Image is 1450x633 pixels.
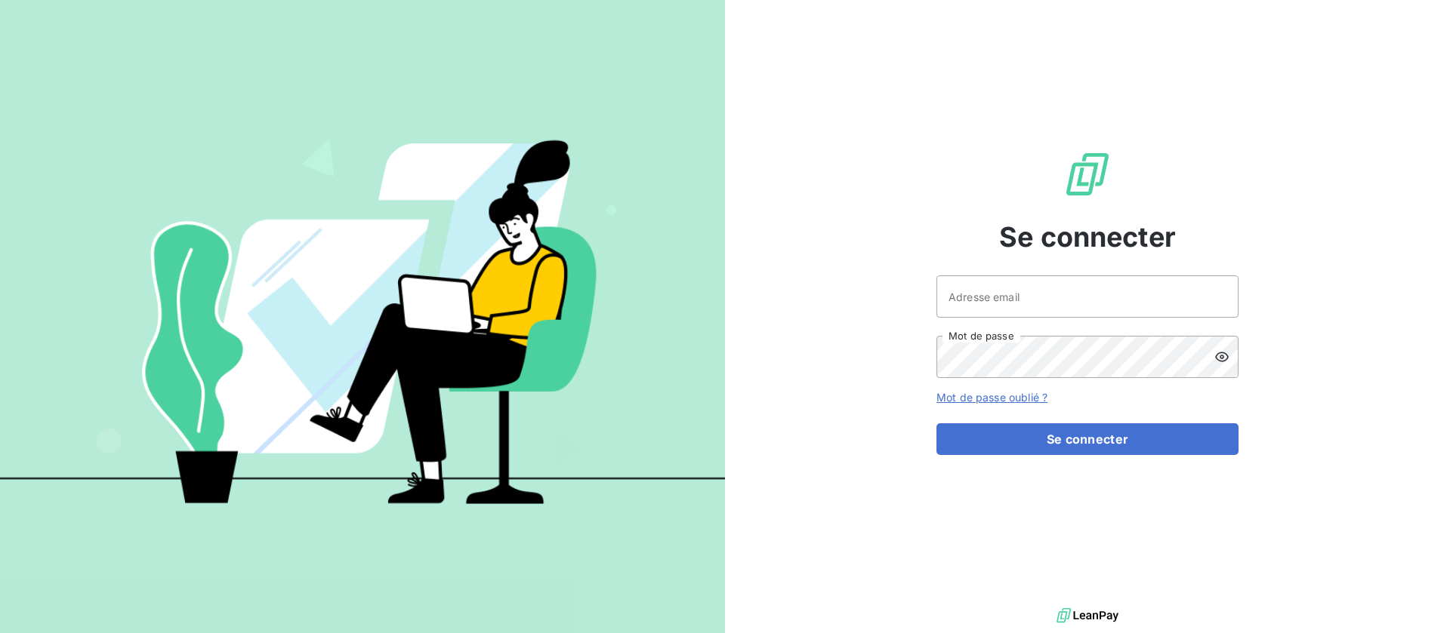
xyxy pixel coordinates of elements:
a: Mot de passe oublié ? [936,391,1047,404]
input: placeholder [936,275,1239,318]
img: Logo LeanPay [1063,150,1112,198]
span: Se connecter [999,217,1176,257]
button: Se connecter [936,423,1239,455]
img: logo [1057,604,1118,627]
